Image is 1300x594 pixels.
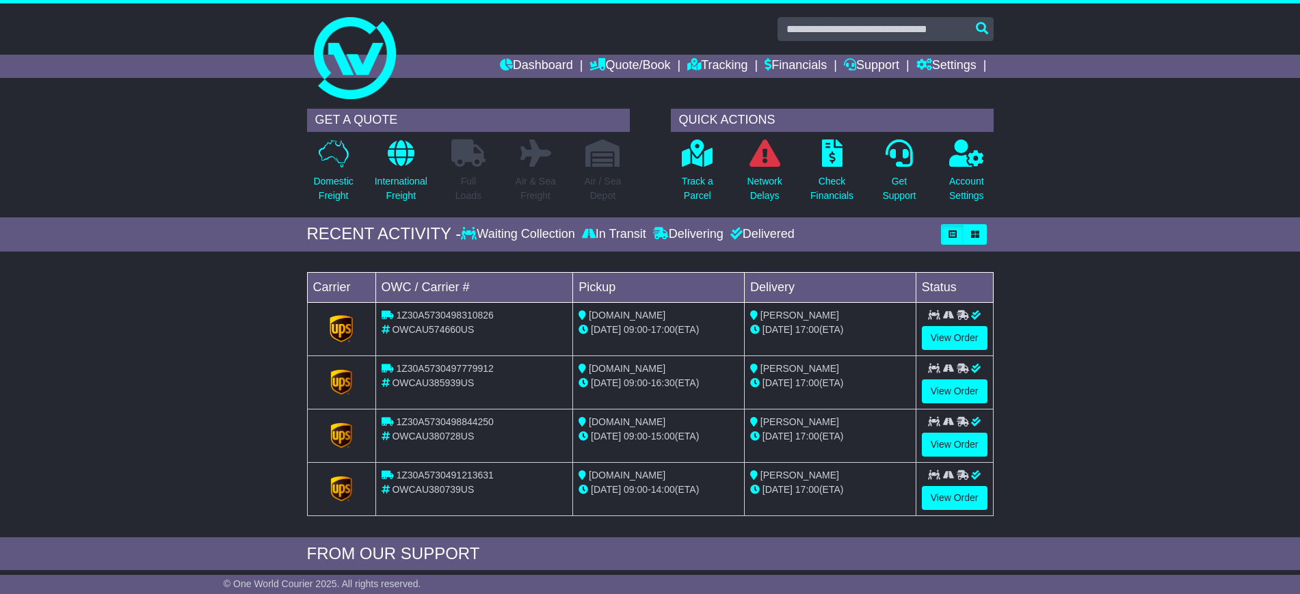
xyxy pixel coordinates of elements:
[746,139,782,211] a: NetworkDelays
[949,174,984,203] p: Account Settings
[392,484,474,495] span: OWCAU380739US
[810,174,853,203] p: Check Financials
[589,55,670,78] a: Quote/Book
[671,109,994,132] div: QUICK ACTIONS
[727,227,795,242] div: Delivered
[573,272,745,302] td: Pickup
[744,272,916,302] td: Delivery
[750,429,910,444] div: (ETA)
[922,486,987,510] a: View Order
[392,377,474,388] span: OWCAU385939US
[687,55,747,78] a: Tracking
[624,484,648,495] span: 09:00
[579,376,739,390] div: - (ETA)
[681,139,714,211] a: Track aParcel
[589,470,665,481] span: [DOMAIN_NAME]
[750,376,910,390] div: (ETA)
[328,422,355,449] img: UPS.png
[328,368,355,396] img: UPS.png
[307,109,630,132] div: GET A QUOTE
[624,324,648,335] span: 09:00
[682,174,713,203] p: Track a Parcel
[461,227,578,242] div: Waiting Collection
[949,139,985,211] a: AccountSettings
[392,324,474,335] span: OWCAU574660US
[750,323,910,337] div: (ETA)
[396,363,493,374] span: 1Z30A5730497779912
[747,174,782,203] p: Network Delays
[591,484,621,495] span: [DATE]
[396,310,493,321] span: 1Z30A5730498310826
[585,174,622,203] p: Air / Sea Depot
[579,227,650,242] div: In Transit
[516,174,556,203] p: Air & Sea Freight
[762,431,793,442] span: [DATE]
[451,174,486,203] p: Full Loads
[589,310,665,321] span: [DOMAIN_NAME]
[624,431,648,442] span: 09:00
[916,272,993,302] td: Status
[922,326,987,350] a: View Order
[375,174,427,203] p: International Freight
[762,324,793,335] span: [DATE]
[650,227,727,242] div: Delivering
[651,431,675,442] span: 15:00
[762,377,793,388] span: [DATE]
[591,377,621,388] span: [DATE]
[579,429,739,444] div: - (ETA)
[765,55,827,78] a: Financials
[307,272,375,302] td: Carrier
[810,139,854,211] a: CheckFinancials
[750,483,910,497] div: (ETA)
[589,363,665,374] span: [DOMAIN_NAME]
[760,470,839,481] span: [PERSON_NAME]
[651,484,675,495] span: 14:00
[762,484,793,495] span: [DATE]
[396,470,493,481] span: 1Z30A5730491213631
[224,578,421,589] span: © One World Courier 2025. All rights reserved.
[881,139,916,211] a: GetSupport
[330,315,353,342] img: GetCarrierServiceLogo
[500,55,573,78] a: Dashboard
[795,484,819,495] span: 17:00
[795,377,819,388] span: 17:00
[591,431,621,442] span: [DATE]
[624,377,648,388] span: 09:00
[328,475,355,502] img: UPS.png
[307,224,462,244] div: RECENT ACTIVITY -
[589,416,665,427] span: [DOMAIN_NAME]
[760,416,839,427] span: [PERSON_NAME]
[392,431,474,442] span: OWCAU380728US
[795,324,819,335] span: 17:00
[844,55,899,78] a: Support
[591,324,621,335] span: [DATE]
[579,483,739,497] div: - (ETA)
[307,544,994,564] div: FROM OUR SUPPORT
[795,431,819,442] span: 17:00
[396,416,493,427] span: 1Z30A5730498844250
[922,379,987,403] a: View Order
[651,377,675,388] span: 16:30
[882,174,916,203] p: Get Support
[760,363,839,374] span: [PERSON_NAME]
[374,139,428,211] a: InternationalFreight
[760,310,839,321] span: [PERSON_NAME]
[922,433,987,457] a: View Order
[579,323,739,337] div: - (ETA)
[651,324,675,335] span: 17:00
[313,139,354,211] a: DomesticFreight
[916,55,977,78] a: Settings
[375,272,573,302] td: OWC / Carrier #
[313,174,353,203] p: Domestic Freight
